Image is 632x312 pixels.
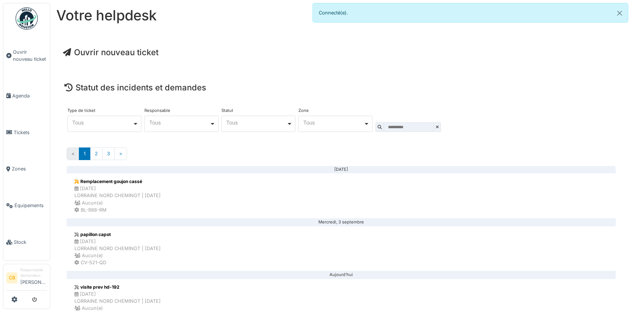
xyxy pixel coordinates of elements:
[67,226,616,272] a: papillon capot [DATE]LORRAINE NORD CHEMINOT | [DATE] Aucun(e) CV-521-QD
[72,120,133,125] div: Tous
[221,109,233,113] label: Statut
[73,169,610,170] div: [DATE]
[298,109,309,113] label: Zone
[90,147,103,160] a: 2
[67,173,616,219] a: Remplacement goujon cassé [DATE]LORRAINE NORD CHEMINOT | [DATE] Aucun(e) BL-988-RM
[74,238,161,259] div: [DATE] LORRAINE NORD CHEMINOT | [DATE] Aucun(e)
[74,259,161,266] div: CV-521-QD
[74,284,161,291] div: visite prev hd-192
[74,231,161,238] div: papillon capot
[226,120,287,125] div: Tous
[20,267,47,279] div: Responsable demandeur
[74,291,161,312] div: [DATE] LORRAINE NORD CHEMINOT | [DATE] Aucun(e)
[12,165,47,172] span: Zones
[74,185,161,206] div: [DATE] LORRAINE NORD CHEMINOT | [DATE] Aucun(e)
[20,267,47,289] li: [PERSON_NAME]
[3,151,50,187] a: Zones
[12,92,47,99] span: Agenda
[3,34,50,77] a: Ouvrir nouveau ticket
[611,3,628,23] button: Close
[79,147,90,160] a: 1
[114,147,127,160] a: Suivant
[303,120,364,125] div: Tous
[73,222,610,223] div: Mercredi, 3 septembre
[144,109,170,113] label: Responsable
[102,147,115,160] a: 3
[13,49,47,63] span: Ouvrir nouveau ticket
[3,187,50,224] a: Équipements
[14,239,47,246] span: Stock
[6,267,47,291] a: CB Responsable demandeur[PERSON_NAME]
[73,275,610,275] div: Aujourd'hui
[16,7,38,30] img: Badge_color-CXgf-gQk.svg
[3,224,50,260] a: Stock
[312,3,629,23] div: Connecté(e).
[74,178,161,185] div: Remplacement goujon cassé
[6,272,17,283] li: CB
[14,202,47,209] span: Équipements
[67,109,96,113] label: Type de ticket
[3,114,50,151] a: Tickets
[149,120,210,125] div: Tous
[14,129,47,136] span: Tickets
[3,77,50,114] a: Agenda
[74,206,161,213] div: BL-988-RM
[67,147,616,166] nav: Pages
[63,47,158,57] a: Ouvrir nouveau ticket
[64,83,618,92] h4: Statut des incidents et demandes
